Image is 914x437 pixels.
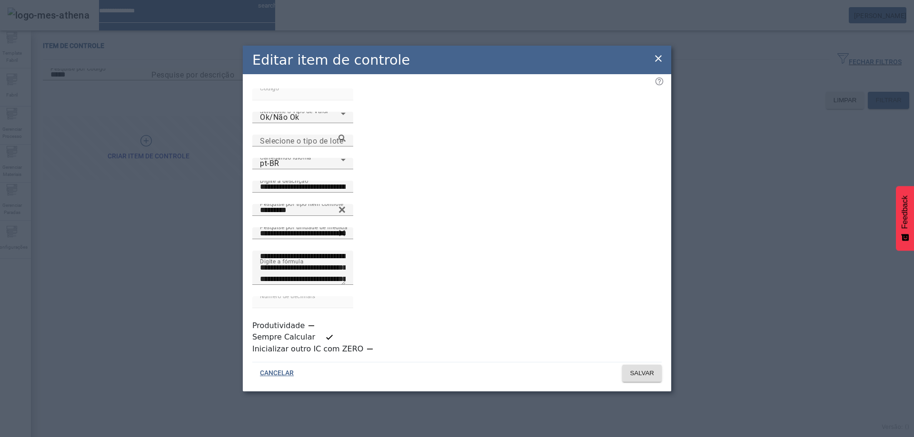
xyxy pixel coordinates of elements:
mat-label: Pesquise por tipo item controle [260,201,343,207]
h2: Editar item de controle [252,50,410,70]
label: Sempre Calcular [252,331,317,343]
input: Number [260,135,346,146]
mat-label: Número de decimais [260,293,315,300]
button: CANCELAR [252,365,301,382]
span: Feedback [901,195,909,229]
span: pt-BR [260,159,279,168]
span: CANCELAR [260,369,294,378]
mat-label: Código [260,85,279,92]
mat-label: Selecione o tipo de lote [260,136,343,145]
label: Inicializar outro IC com ZERO [252,343,365,355]
button: Feedback - Mostrar pesquisa [896,186,914,251]
mat-label: Digite a descrição [260,177,308,184]
input: Number [260,204,346,216]
mat-label: Digite a fórmula [260,258,304,265]
span: SALVAR [630,369,654,378]
span: Ok/Não Ok [260,113,299,122]
button: SALVAR [622,365,662,382]
mat-label: Pesquise por unidade de medida [260,224,348,231]
label: Produtividade [252,320,307,331]
input: Number [260,228,346,239]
